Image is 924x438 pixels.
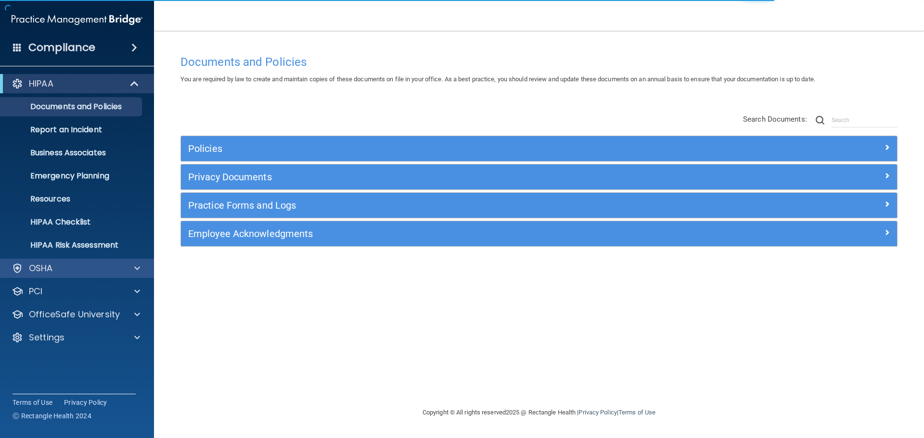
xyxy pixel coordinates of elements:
span: You are required by law to create and maintain copies of these documents on file in your office. ... [180,75,815,83]
h5: Privacy Documents [188,172,711,182]
p: Documents and Policies [6,102,138,112]
a: Privacy Documents [188,169,890,185]
a: Employee Acknowledgments [188,226,890,241]
a: Policies [188,141,890,156]
a: HIPAA [12,78,140,89]
a: Privacy Policy [578,409,616,416]
div: Copyright © All rights reserved 2025 @ Rectangle Health | | [363,397,715,428]
img: PMB logo [12,10,142,29]
a: OfficeSafe University [12,309,140,320]
span: Ⓒ Rectangle Health 2024 [13,411,91,421]
p: HIPAA Checklist [6,217,138,227]
p: Report an Incident [6,125,138,135]
a: PCI [12,286,140,297]
span: Search Documents: [743,115,807,124]
p: PCI [29,286,42,297]
a: Settings [12,332,140,343]
p: Resources [6,194,138,204]
p: Emergency Planning [6,171,138,181]
a: Terms of Use [13,398,52,407]
p: OSHA [29,263,53,274]
img: ic-search.3b580494.png [816,116,824,125]
h5: Employee Acknowledgments [188,228,711,239]
a: OSHA [12,263,140,274]
h5: Practice Forms and Logs [188,200,711,211]
a: Terms of Use [618,409,655,416]
p: HIPAA [29,78,53,89]
h4: Documents and Policies [180,56,898,68]
p: Settings [29,332,64,343]
h4: Compliance [28,41,95,54]
a: Privacy Policy [64,398,107,407]
input: Search [832,113,898,127]
p: Business Associates [6,148,138,158]
p: OfficeSafe University [29,309,120,320]
h5: Policies [188,143,711,154]
p: HIPAA Risk Assessment [6,240,138,250]
a: Practice Forms and Logs [188,198,890,213]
